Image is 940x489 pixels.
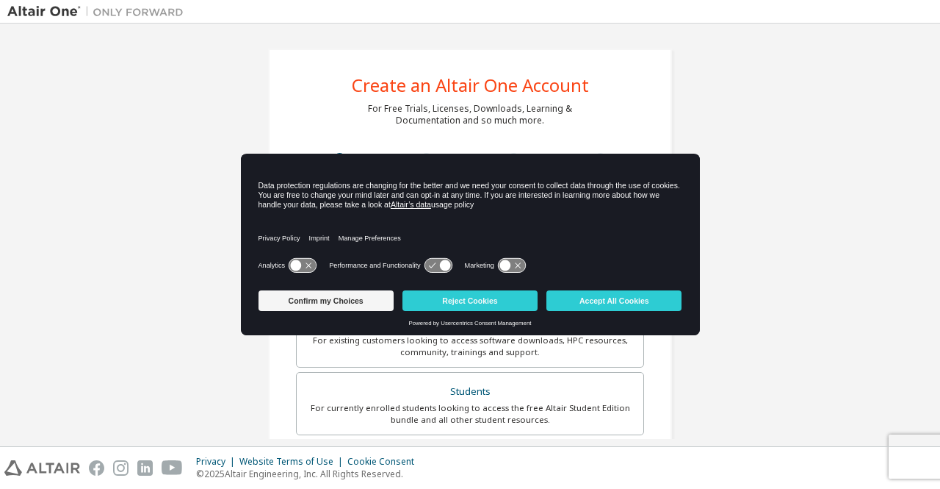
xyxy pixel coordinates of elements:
p: © 2025 Altair Engineering, Inc. All Rights Reserved. [196,468,423,480]
img: linkedin.svg [137,460,153,476]
img: Altair One [7,4,191,19]
div: For currently enrolled students looking to access the free Altair Student Edition bundle and all ... [305,402,634,426]
img: facebook.svg [89,460,104,476]
img: instagram.svg [113,460,129,476]
div: For Free Trials, Licenses, Downloads, Learning & Documentation and so much more. [368,103,572,126]
div: Students [305,382,634,402]
img: youtube.svg [162,460,183,476]
img: altair_logo.svg [4,460,80,476]
div: For existing customers looking to access software downloads, HPC resources, community, trainings ... [305,335,634,358]
div: Privacy [196,456,239,468]
div: Cookie Consent [347,456,423,468]
div: Website Terms of Use [239,456,347,468]
div: Create an Altair One Account [352,76,589,94]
